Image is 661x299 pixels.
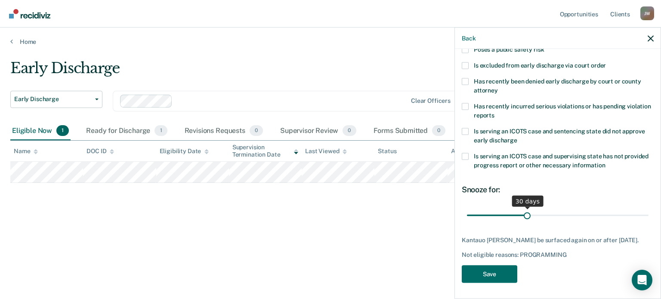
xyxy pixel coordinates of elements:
div: DOC ID [86,148,114,155]
span: Has recently incurred serious violations or has pending violation reports [474,102,651,118]
div: Forms Submitted [372,122,448,141]
div: 30 days [512,196,544,207]
div: Name [14,148,38,155]
div: Assigned to [451,148,491,155]
span: 0 [250,125,263,136]
div: Revisions Requests [183,122,265,141]
button: Profile dropdown button [640,6,654,20]
div: Supervisor Review [278,122,358,141]
span: Is excluded from early discharge via court order [474,62,606,68]
span: 1 [56,125,69,136]
div: Open Intercom Messenger [632,270,652,290]
div: Status [378,148,396,155]
span: 1 [154,125,167,136]
button: Back [462,34,476,42]
div: Early Discharge [10,59,506,84]
span: 0 [343,125,356,136]
span: Poses a public safety risk [474,46,544,52]
span: Is serving an ICOTS case and sentencing state did not approve early discharge [474,127,645,143]
span: Early Discharge [14,96,92,103]
div: Kantauo [PERSON_NAME] be surfaced again on or after [DATE]. [462,237,654,244]
div: Supervision Termination Date [232,144,298,158]
div: Ready for Discharge [84,122,169,141]
span: Is serving an ICOTS case and supervising state has not provided progress report or other necessar... [474,152,649,168]
button: Save [462,265,517,283]
a: Home [10,38,651,46]
span: 0 [432,125,445,136]
div: Snooze for: [462,185,654,194]
span: Has recently been denied early discharge by court or county attorney [474,77,641,93]
img: Recidiviz [9,9,50,18]
div: Last Viewed [305,148,347,155]
div: Eligible Now [10,122,71,141]
div: Eligibility Date [160,148,209,155]
div: Clear officers [411,97,451,105]
div: J W [640,6,654,20]
div: Not eligible reasons: PROGRAMMING [462,251,654,258]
